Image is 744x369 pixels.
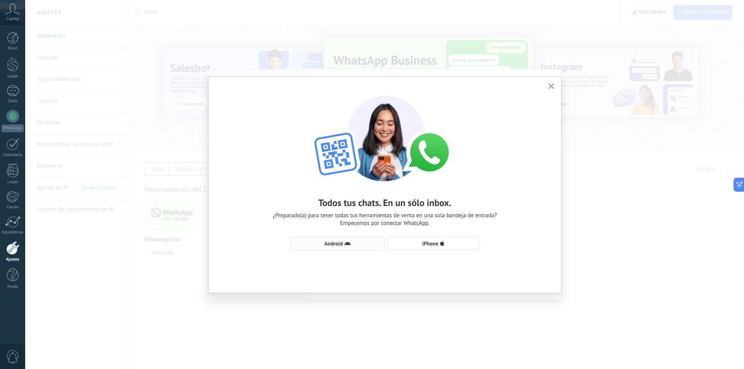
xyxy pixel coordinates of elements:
div: Ajustes [2,257,24,262]
span: Android [324,241,343,246]
div: Calendario [2,153,24,158]
span: iPhone [422,241,439,246]
div: Leads [2,74,24,79]
span: Cuenta [6,17,19,22]
div: Panel [2,46,24,51]
div: Listas [2,180,24,185]
button: iPhone [387,237,479,251]
div: Chats [2,99,24,104]
span: ¿Preparado(a) para tener todas tus herramientas de venta en una sola bandeja de entrada? Empecemo... [273,212,497,227]
div: Correo [2,205,24,210]
div: Estadísticas [2,230,24,235]
h2: Todos tus chats. En un sólo inbox. [318,197,451,209]
button: Android [290,237,385,251]
div: WhatsApp [2,125,24,132]
img: wa-lite-select-device.png [300,88,470,181]
div: Ayuda [2,284,24,289]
